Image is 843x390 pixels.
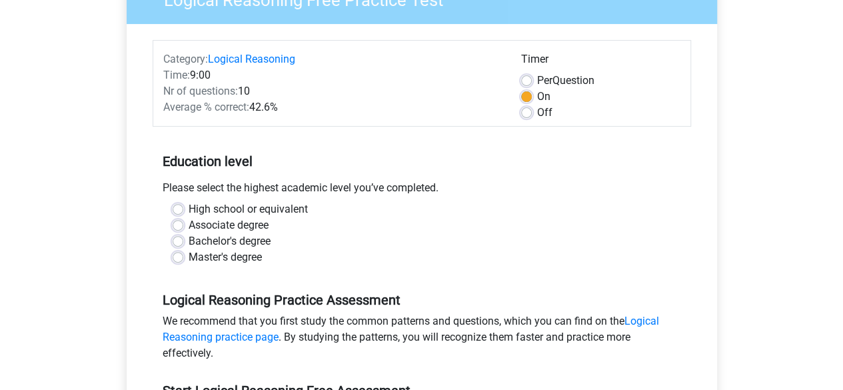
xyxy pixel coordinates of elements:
div: 42.6% [153,99,511,115]
div: 10 [153,83,511,99]
h5: Education level [163,148,681,175]
label: Bachelor's degree [189,233,271,249]
label: Question [537,73,594,89]
div: Timer [521,51,680,73]
span: Nr of questions: [163,85,238,97]
div: We recommend that you first study the common patterns and questions, which you can find on the . ... [153,313,691,367]
h5: Logical Reasoning Practice Assessment [163,292,681,308]
div: Please select the highest academic level you’ve completed. [153,180,691,201]
label: On [537,89,550,105]
span: Per [537,74,552,87]
div: 9:00 [153,67,511,83]
span: Average % correct: [163,101,249,113]
span: Time: [163,69,190,81]
label: Master's degree [189,249,262,265]
label: High school or equivalent [189,201,308,217]
label: Off [537,105,552,121]
label: Associate degree [189,217,269,233]
a: Logical Reasoning [208,53,295,65]
span: Category: [163,53,208,65]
